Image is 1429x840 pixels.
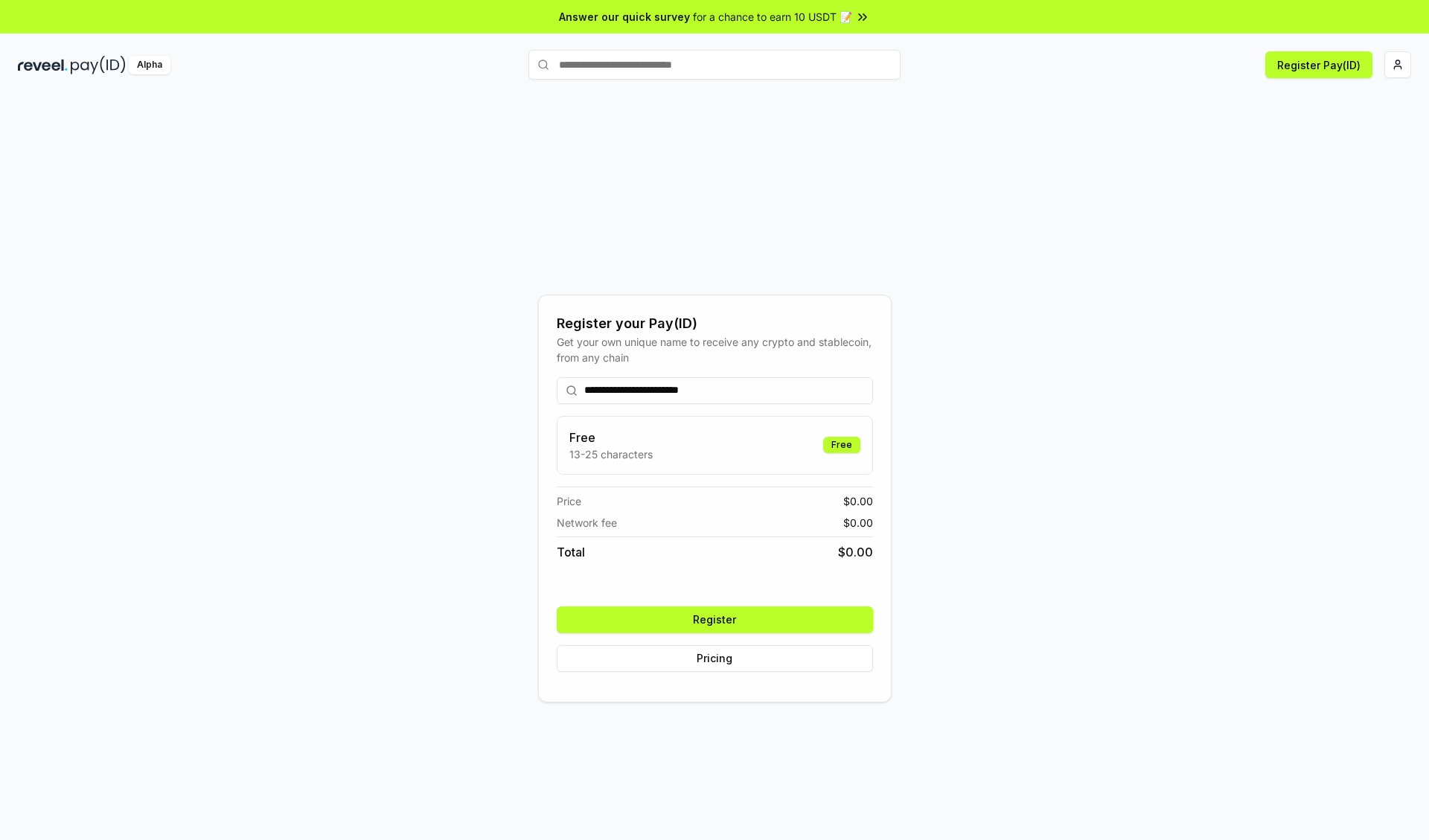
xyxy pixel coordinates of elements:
[569,429,653,446] h3: Free
[1265,51,1372,78] button: Register Pay(ID)
[71,56,126,74] img: pay_id
[557,606,873,633] button: Register
[843,515,873,530] span: $ 0.00
[838,543,873,561] span: $ 0.00
[557,313,873,334] div: Register your Pay(ID)
[557,645,873,672] button: Pricing
[18,56,68,74] img: reveel_dark
[823,437,860,453] div: Free
[557,543,585,561] span: Total
[557,515,617,530] span: Network fee
[559,9,690,25] span: Answer our quick survey
[693,9,852,25] span: for a chance to earn 10 USDT 📝
[569,446,653,462] p: 13-25 characters
[557,334,873,365] div: Get your own unique name to receive any crypto and stablecoin, from any chain
[129,56,170,74] div: Alpha
[843,493,873,509] span: $ 0.00
[557,493,581,509] span: Price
